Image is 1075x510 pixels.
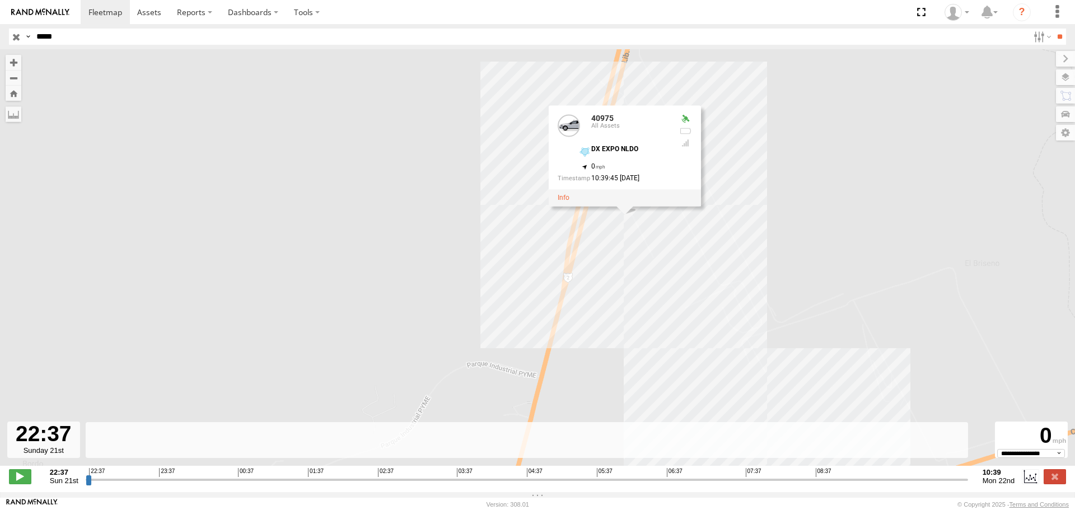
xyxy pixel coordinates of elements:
[558,175,670,182] div: Date/time of location update
[6,70,21,86] button: Zoom out
[816,468,831,477] span: 08:37
[89,468,105,477] span: 22:37
[1013,3,1031,21] i: ?
[9,469,31,484] label: Play/Stop
[983,476,1015,485] span: Mon 22nd Sep 2025
[378,468,394,477] span: 02:37
[1029,29,1053,45] label: Search Filter Options
[591,146,670,153] div: DX EXPO NLDO
[558,114,580,137] a: View Asset Details
[1044,469,1066,484] label: Close
[591,162,605,170] span: 0
[591,123,670,129] div: All Assets
[1009,501,1069,508] a: Terms and Conditions
[983,468,1015,476] strong: 10:39
[667,468,683,477] span: 06:37
[457,468,473,477] span: 03:37
[308,468,324,477] span: 01:37
[591,114,614,123] a: 40975
[50,476,78,485] span: Sun 21st Sep 2025
[50,468,78,476] strong: 22:37
[6,499,58,510] a: Visit our Website
[941,4,973,21] div: Caseta Laredo TX
[1056,125,1075,141] label: Map Settings
[558,194,569,202] a: View Asset Details
[957,501,1069,508] div: © Copyright 2025 -
[679,127,692,135] div: No battery health information received from this device.
[6,86,21,101] button: Zoom Home
[487,501,529,508] div: Version: 308.01
[746,468,761,477] span: 07:37
[238,468,254,477] span: 00:37
[24,29,32,45] label: Search Query
[527,468,543,477] span: 04:37
[11,8,69,16] img: rand-logo.svg
[679,114,692,123] div: Valid GPS Fix
[6,106,21,122] label: Measure
[597,468,613,477] span: 05:37
[679,138,692,147] div: Last Event GSM Signal Strength
[159,468,175,477] span: 23:37
[6,55,21,70] button: Zoom in
[997,423,1066,449] div: 0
